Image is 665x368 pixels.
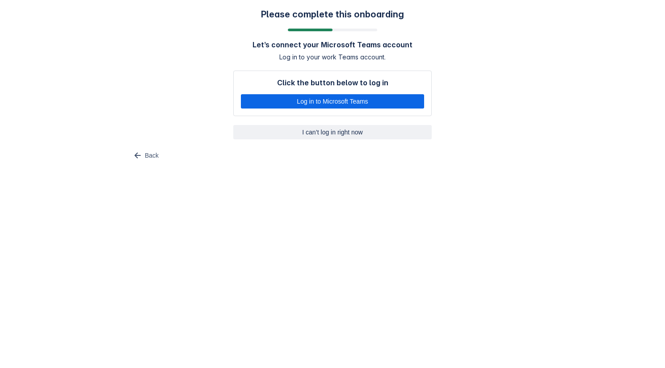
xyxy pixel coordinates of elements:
[279,53,386,62] span: Log in to your work Teams account.
[277,78,388,87] h4: Click the button below to log in
[253,40,412,49] h4: Let’s connect your Microsoft Teams account
[145,148,159,163] span: Back
[233,125,432,139] button: I can’t log in right now
[261,9,404,20] h3: Please complete this onboarding
[239,125,426,139] span: I can’t log in right now
[246,94,419,109] span: Log in to Microsoft Teams
[241,94,424,109] button: Log in to Microsoft Teams
[127,148,164,163] button: Back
